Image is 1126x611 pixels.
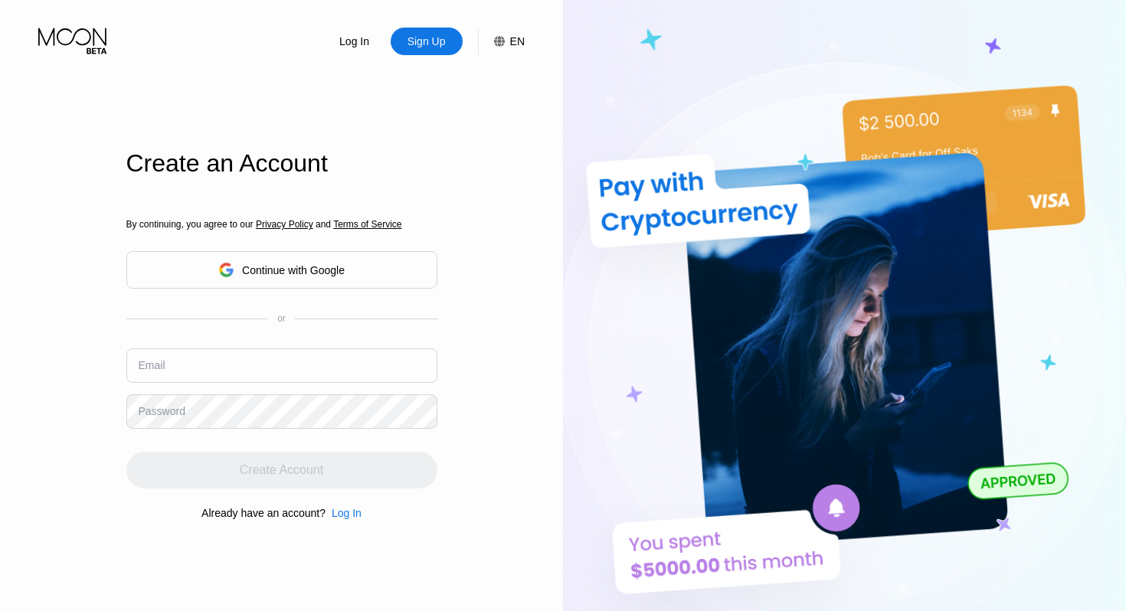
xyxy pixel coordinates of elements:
[126,219,437,230] div: By continuing, you agree to our
[326,507,362,519] div: Log In
[319,28,391,55] div: Log In
[126,251,437,289] div: Continue with Google
[242,264,345,276] div: Continue with Google
[126,149,437,178] div: Create an Account
[406,34,447,49] div: Sign Up
[313,219,334,230] span: and
[391,28,463,55] div: Sign Up
[256,219,313,230] span: Privacy Policy
[333,219,401,230] span: Terms of Service
[139,359,165,371] div: Email
[277,313,286,324] div: or
[338,34,371,49] div: Log In
[478,28,525,55] div: EN
[510,35,525,47] div: EN
[332,507,362,519] div: Log In
[201,507,326,519] div: Already have an account?
[139,405,185,417] div: Password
